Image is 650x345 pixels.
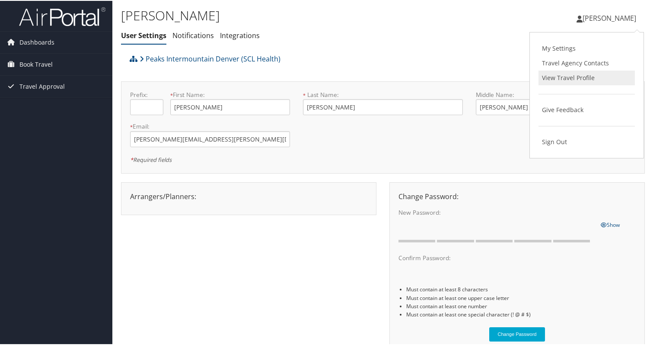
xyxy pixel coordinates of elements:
[170,90,290,98] label: First Name:
[19,53,53,74] span: Book Travel
[538,102,635,116] a: Give Feedback
[577,4,645,30] a: [PERSON_NAME]
[124,190,374,201] div: Arrangers/Planners:
[121,6,470,24] h1: [PERSON_NAME]
[130,121,290,130] label: Email:
[172,30,214,39] a: Notifications
[538,40,635,55] a: My Settings
[406,293,636,301] li: Must contain at least one upper case letter
[220,30,260,39] a: Integrations
[489,326,545,341] button: Change Password
[476,90,596,98] label: Middle Name:
[406,310,636,318] li: Must contain at least one special character (! @ # $)
[538,70,635,84] a: View Travel Profile
[392,190,642,201] div: Change Password:
[398,207,594,216] label: New Password:
[601,219,620,228] a: Show
[140,49,280,67] a: Peaks Intermountain Denver (SCL Health)
[583,13,636,22] span: [PERSON_NAME]
[19,6,105,26] img: airportal-logo.png
[19,31,54,52] span: Dashboards
[130,90,163,98] label: Prefix:
[538,134,635,148] a: Sign Out
[303,90,463,98] label: Last Name:
[19,75,65,97] span: Travel Approval
[121,30,166,39] a: User Settings
[406,284,636,293] li: Must contain at least 8 characters
[601,220,620,228] span: Show
[406,301,636,310] li: Must contain at least one number
[538,55,635,70] a: Travel Agency Contacts
[398,253,594,261] label: Confirm Password:
[130,155,172,163] em: Required fields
